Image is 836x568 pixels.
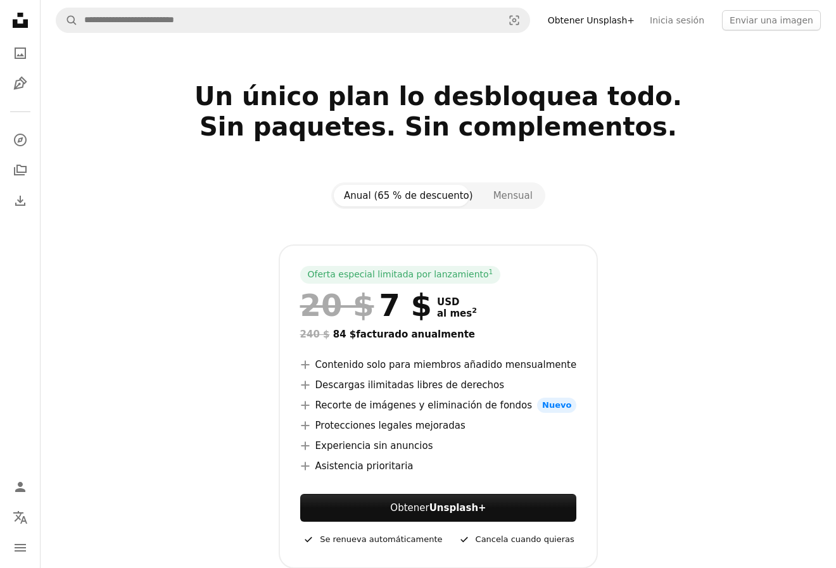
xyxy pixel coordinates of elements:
[300,458,577,474] li: Asistencia prioritaria
[537,398,576,413] span: Nuevo
[540,10,642,30] a: Obtener Unsplash+
[458,532,574,547] div: Cancela cuando quieras
[489,268,493,275] sup: 1
[300,327,577,342] div: 84 $ facturado anualmente
[486,268,496,281] a: 1
[8,71,33,96] a: Ilustraciones
[469,308,479,319] a: 2
[472,306,477,315] sup: 2
[300,289,374,322] span: 20 $
[56,81,821,172] h2: Un único plan lo desbloquea todo. Sin paquetes. Sin complementos.
[8,41,33,66] a: Fotos
[642,10,712,30] a: Inicia sesión
[56,8,78,32] button: Buscar en Unsplash
[56,8,530,33] form: Encuentra imágenes en todo el sitio
[8,474,33,500] a: Iniciar sesión / Registrarse
[8,535,33,560] button: Menú
[8,188,33,213] a: Historial de descargas
[437,308,477,319] span: al mes
[722,10,821,30] button: Enviar una imagen
[300,494,577,522] button: ObtenerUnsplash+
[8,8,33,35] a: Inicio — Unsplash
[300,266,501,284] div: Oferta especial limitada por lanzamiento
[300,438,577,453] li: Experiencia sin anuncios
[334,185,483,206] button: Anual (65 % de descuento)
[8,127,33,153] a: Explorar
[429,502,486,514] strong: Unsplash+
[8,158,33,183] a: Colecciones
[499,8,529,32] button: Búsqueda visual
[302,532,442,547] div: Se renueva automáticamente
[483,185,543,206] button: Mensual
[300,398,577,413] li: Recorte de imágenes y eliminación de fondos
[300,377,577,393] li: Descargas ilimitadas libres de derechos
[437,296,477,308] span: USD
[300,289,432,322] div: 7 $
[300,329,330,340] span: 240 $
[8,505,33,530] button: Idioma
[300,418,577,433] li: Protecciones legales mejoradas
[300,357,577,372] li: Contenido solo para miembros añadido mensualmente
